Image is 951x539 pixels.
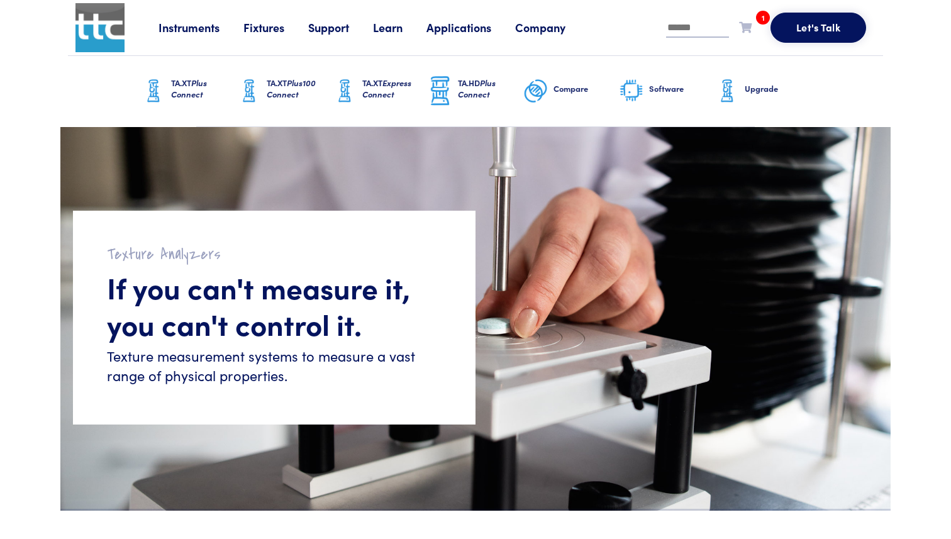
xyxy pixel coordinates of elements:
[107,269,442,342] h1: If you can't measure it, you can't control it.
[236,75,262,107] img: ta-xt-graphic.png
[107,347,442,386] h6: Texture measurement systems to measure a vast range of physical properties.
[523,75,548,107] img: compare-graphic.png
[745,83,810,94] h6: Upgrade
[332,75,357,107] img: ta-xt-graphic.png
[619,78,644,104] img: software-graphic.png
[171,77,236,100] h6: TA.XT
[362,77,411,100] span: Express Connect
[332,56,428,126] a: TA.XTExpress Connect
[141,56,236,126] a: TA.XTPlus Connect
[619,56,715,126] a: Software
[756,11,770,25] span: 1
[267,77,316,100] span: Plus100 Connect
[426,19,515,35] a: Applications
[75,3,125,52] img: ttc_logo_1x1_v1.0.png
[236,56,332,126] a: TA.XTPlus100 Connect
[739,19,752,35] a: 1
[373,19,426,35] a: Learn
[715,75,740,107] img: ta-xt-graphic.png
[458,77,496,100] span: Plus Connect
[523,56,619,126] a: Compare
[649,83,715,94] h6: Software
[171,77,207,100] span: Plus Connect
[308,19,373,35] a: Support
[107,245,442,264] h2: Texture Analyzers
[715,56,810,126] a: Upgrade
[158,19,243,35] a: Instruments
[141,75,166,107] img: ta-xt-graphic.png
[458,77,523,100] h6: TA.HD
[243,19,308,35] a: Fixtures
[267,77,332,100] h6: TA.XT
[515,19,589,35] a: Company
[553,83,619,94] h6: Compare
[428,75,453,108] img: ta-hd-graphic.png
[770,13,866,43] button: Let's Talk
[428,56,523,126] a: TA.HDPlus Connect
[362,77,428,100] h6: TA.XT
